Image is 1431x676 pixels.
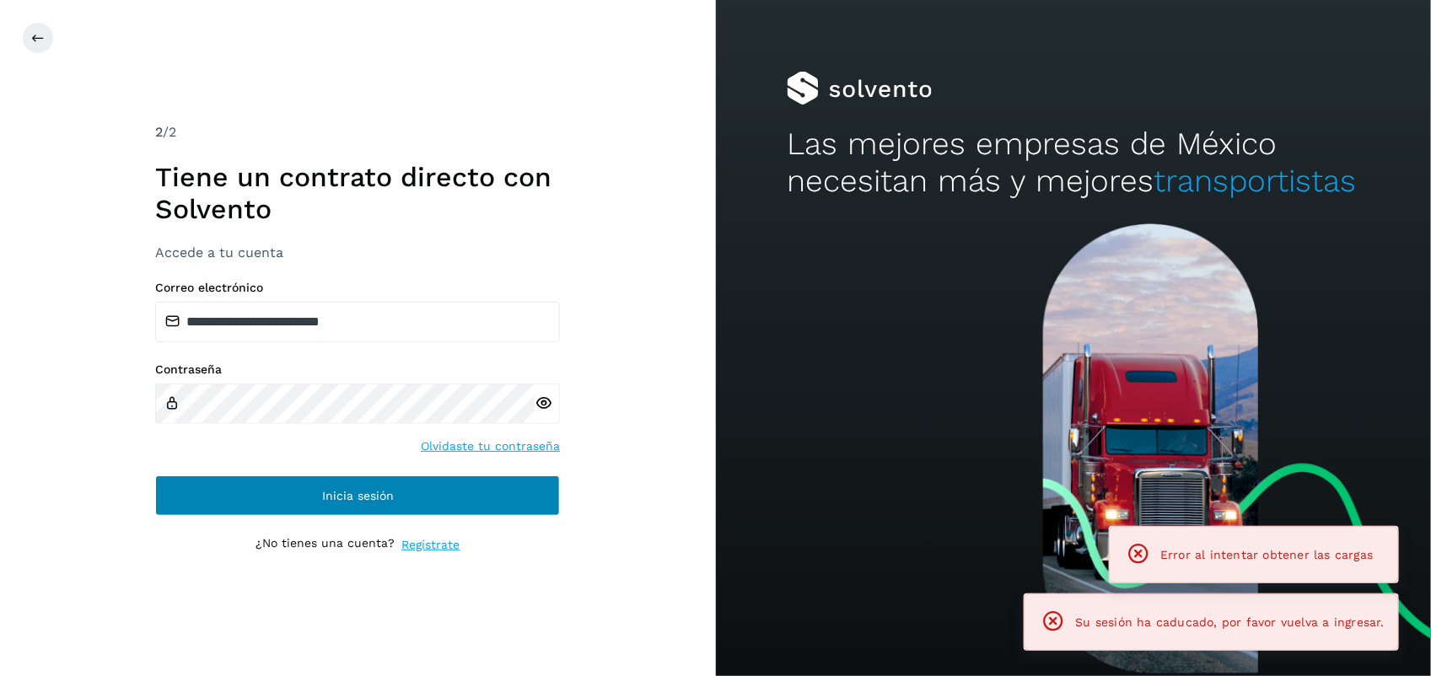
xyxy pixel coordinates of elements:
[401,536,460,554] a: Regístrate
[155,122,560,142] div: /2
[155,281,560,295] label: Correo electrónico
[1160,548,1373,561] span: Error al intentar obtener las cargas
[155,475,560,516] button: Inicia sesión
[322,490,394,502] span: Inicia sesión
[155,362,560,377] label: Contraseña
[155,161,560,226] h1: Tiene un contrato directo con Solvento
[256,536,395,554] p: ¿No tienes una cuenta?
[155,244,560,260] h3: Accede a tu cuenta
[1076,615,1385,629] span: Su sesión ha caducado, por favor vuelva a ingresar.
[1154,163,1356,199] span: transportistas
[787,126,1359,201] h2: Las mejores empresas de México necesitan más y mejores
[155,124,163,140] span: 2
[421,437,560,455] a: Olvidaste tu contraseña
